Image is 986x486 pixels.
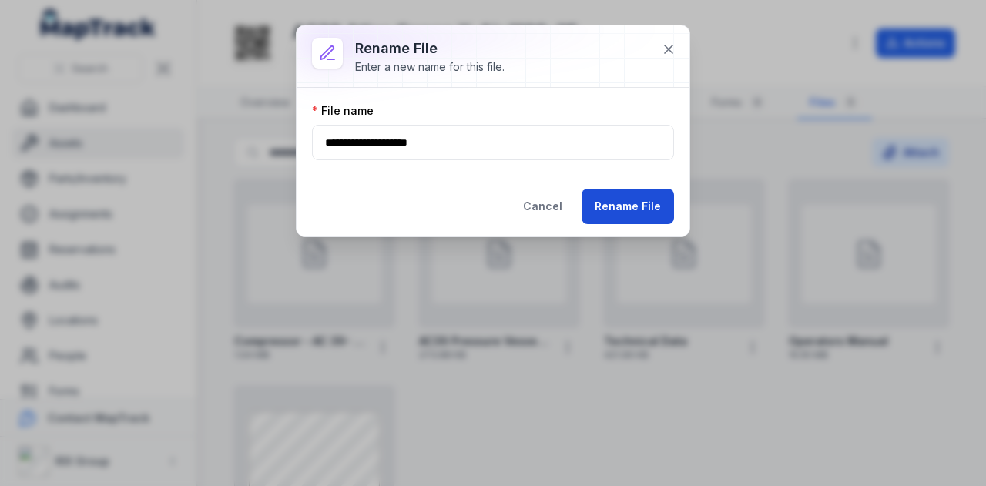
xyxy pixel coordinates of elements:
label: File name [312,103,374,119]
h3: Rename file [355,38,505,59]
input: :r5h:-form-item-label [312,125,674,160]
div: Enter a new name for this file. [355,59,505,75]
button: Rename File [582,189,674,224]
button: Cancel [510,189,575,224]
